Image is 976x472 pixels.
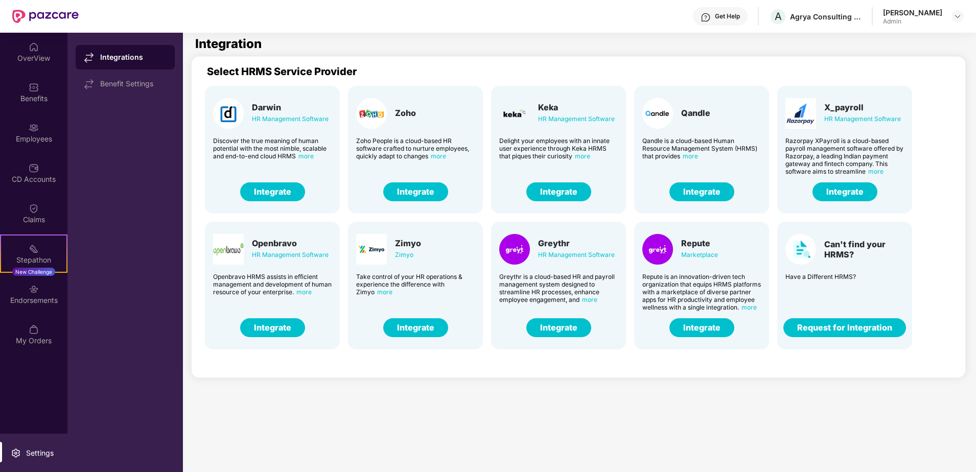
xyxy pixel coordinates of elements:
[213,137,332,160] div: Discover the true meaning of human potential with the most nimble, scalable and end-to-end cloud ...
[431,152,446,160] span: more
[954,12,962,20] img: svg+xml;base64,PHN2ZyBpZD0iRHJvcGRvd24tMzJ4MzIiIHhtbG5zPSJodHRwOi8vd3d3LnczLm9yZy8yMDAwL3N2ZyIgd2...
[383,182,448,201] button: Integrate
[213,98,244,129] img: Card Logo
[29,42,39,52] img: svg+xml;base64,PHN2ZyBpZD0iSG9tZSIgeG1sbnM9Imh0dHA6Ly93d3cudzMub3JnLzIwMDAvc3ZnIiB3aWR0aD0iMjAiIG...
[785,137,904,175] div: Razorpay XPayroll is a cloud-based payroll management software offered by Razorpay, a leading Ind...
[12,10,79,23] img: New Pazcare Logo
[883,17,942,26] div: Admin
[741,303,757,311] span: more
[775,10,782,22] span: A
[499,137,618,160] div: Delight your employees with an innate user experience through Keka HRMS that piques their curiosity
[526,318,591,337] button: Integrate
[683,152,698,160] span: more
[538,249,615,261] div: HR Management Software
[195,38,262,50] h1: Integration
[356,273,475,296] div: Take control of your HR operations & experience the difference with Zimyo
[499,273,618,303] div: Greythr is a cloud-based HR and payroll management system designed to streamline HR processes, en...
[383,318,448,337] button: Integrate
[298,152,314,160] span: more
[377,288,392,296] span: more
[207,65,973,78] div: Select HRMS Service Provider
[715,12,740,20] div: Get Help
[785,273,904,280] div: Have a Different HRMS?
[240,182,305,201] button: Integrate
[29,163,39,173] img: svg+xml;base64,PHN2ZyBpZD0iQ0RfQWNjb3VudHMiIGRhdGEtbmFtZT0iQ0QgQWNjb3VudHMiIHhtbG5zPSJodHRwOi8vd3...
[395,249,421,261] div: Zimyo
[29,123,39,133] img: svg+xml;base64,PHN2ZyBpZD0iRW1wbG95ZWVzIiB4bWxucz0iaHR0cDovL3d3dy53My5vcmcvMjAwMC9zdmciIHdpZHRoPS...
[12,268,55,276] div: New Challenge
[785,98,816,129] img: Card Logo
[84,79,94,89] img: svg+xml;base64,PHN2ZyB4bWxucz0iaHR0cDovL3d3dy53My5vcmcvMjAwMC9zdmciIHdpZHRoPSIxNy44MzIiIGhlaWdodD...
[252,102,329,112] div: Darwin
[538,102,615,112] div: Keka
[824,113,901,125] div: HR Management Software
[681,249,718,261] div: Marketplace
[100,52,167,62] div: Integrations
[23,448,57,458] div: Settings
[575,152,590,160] span: more
[395,238,421,248] div: Zimyo
[642,137,761,160] div: Qandle is a cloud-based Human Resource Management System (HRMS) that provides
[669,318,734,337] button: Integrate
[812,182,877,201] button: Integrate
[669,182,734,201] button: Integrate
[499,98,530,129] img: Card Logo
[84,53,94,63] img: svg+xml;base64,PHN2ZyB4bWxucz0iaHR0cDovL3d3dy53My5vcmcvMjAwMC9zdmciIHdpZHRoPSIxNy44MzIiIGhlaWdodD...
[783,318,906,337] button: Request for Integration
[213,273,332,296] div: Openbravo HRMS assists in efficient management and development of human resource of your enterprise.
[29,324,39,335] img: svg+xml;base64,PHN2ZyBpZD0iTXlfT3JkZXJzIiBkYXRhLW5hbWU9Ik15IE9yZGVycyIgeG1sbnM9Imh0dHA6Ly93d3cudz...
[868,168,884,175] span: more
[29,203,39,214] img: svg+xml;base64,PHN2ZyBpZD0iQ2xhaW0iIHhtbG5zPSJodHRwOi8vd3d3LnczLm9yZy8yMDAwL3N2ZyIgd2lkdGg9IjIwIi...
[681,108,710,118] div: Qandle
[100,80,167,88] div: Benefit Settings
[538,113,615,125] div: HR Management Software
[499,234,530,265] img: Card Logo
[395,108,416,118] div: Zoho
[11,448,21,458] img: svg+xml;base64,PHN2ZyBpZD0iU2V0dGluZy0yMHgyMCIgeG1sbnM9Imh0dHA6Ly93d3cudzMub3JnLzIwMDAvc3ZnIiB3aW...
[252,113,329,125] div: HR Management Software
[213,234,244,265] img: Card Logo
[701,12,711,22] img: svg+xml;base64,PHN2ZyBpZD0iSGVscC0zMngzMiIgeG1sbnM9Imh0dHA6Ly93d3cudzMub3JnLzIwMDAvc3ZnIiB3aWR0aD...
[824,102,901,112] div: X_payroll
[356,234,387,265] img: Card Logo
[538,238,615,248] div: Greythr
[296,288,312,296] span: more
[252,249,329,261] div: HR Management Software
[790,12,862,21] div: Agrya Consulting Private Limited
[883,8,942,17] div: [PERSON_NAME]
[29,284,39,294] img: svg+xml;base64,PHN2ZyBpZD0iRW5kb3JzZW1lbnRzIiB4bWxucz0iaHR0cDovL3d3dy53My5vcmcvMjAwMC9zdmciIHdpZH...
[1,255,66,265] div: Stepathon
[356,137,475,160] div: Zoho People is a cloud-based HR software crafted to nurture employees, quickly adapt to changes
[681,238,718,248] div: Repute
[252,238,329,248] div: Openbravo
[642,98,673,129] img: Card Logo
[356,98,387,129] img: Card Logo
[582,296,597,303] span: more
[526,182,591,201] button: Integrate
[29,82,39,92] img: svg+xml;base64,PHN2ZyBpZD0iQmVuZWZpdHMiIHhtbG5zPSJodHRwOi8vd3d3LnczLm9yZy8yMDAwL3N2ZyIgd2lkdGg9Ij...
[240,318,305,337] button: Integrate
[824,239,904,259] div: Can't find your HRMS?
[29,244,39,254] img: svg+xml;base64,PHN2ZyB4bWxucz0iaHR0cDovL3d3dy53My5vcmcvMjAwMC9zdmciIHdpZHRoPSIyMSIgaGVpZ2h0PSIyMC...
[642,273,761,311] div: Repute is an innovation-driven tech organization that equips HRMS platforms with a marketplace of...
[785,234,816,265] img: Card Logo
[642,234,673,265] img: Card Logo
